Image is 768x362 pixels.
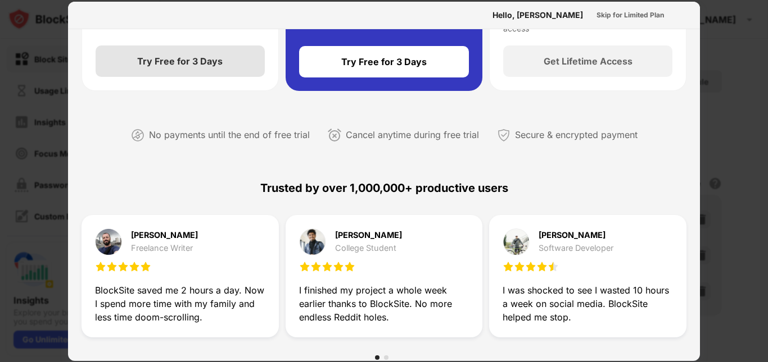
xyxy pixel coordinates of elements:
[106,261,118,272] img: star
[503,261,514,272] img: star
[149,127,310,143] div: No payments until the end of free trial
[131,244,198,253] div: Freelance Writer
[539,244,613,253] div: Software Developer
[525,261,536,272] img: star
[118,261,129,272] img: star
[515,127,638,143] div: Secure & encrypted payment
[328,129,341,142] img: cancel-anytime
[299,228,326,255] img: testimonial-purchase-2.jpg
[514,261,525,272] img: star
[493,11,583,20] div: Hello, [PERSON_NAME]
[335,244,402,253] div: College Student
[131,129,144,142] img: not-paying
[503,228,530,255] img: testimonial-purchase-3.jpg
[536,261,548,272] img: star
[544,56,633,67] div: Get Lifetime Access
[333,261,344,272] img: star
[299,283,469,324] div: I finished my project a whole week earlier thanks to BlockSite. No more endless Reddit holes.
[539,231,613,239] div: [PERSON_NAME]
[310,261,322,272] img: star
[95,261,106,272] img: star
[344,261,355,272] img: star
[341,56,427,67] div: Try Free for 3 Days
[503,10,672,32] div: No trial — no future payments, immediate access
[299,261,310,272] img: star
[129,261,140,272] img: star
[137,56,223,67] div: Try Free for 3 Days
[503,283,673,324] div: I was shocked to see I wasted 10 hours a week on social media. BlockSite helped me stop.
[95,283,265,324] div: BlockSite saved me 2 hours a day. Now I spend more time with my family and less time doom-scrolling.
[548,261,559,272] img: star
[140,261,151,272] img: star
[95,228,122,255] img: testimonial-purchase-1.jpg
[335,231,402,239] div: [PERSON_NAME]
[82,161,686,215] div: Trusted by over 1,000,000+ productive users
[346,127,479,143] div: Cancel anytime during free trial
[597,10,664,21] div: Skip for Limited Plan
[497,129,511,142] img: secured-payment
[322,261,333,272] img: star
[131,231,198,239] div: [PERSON_NAME]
